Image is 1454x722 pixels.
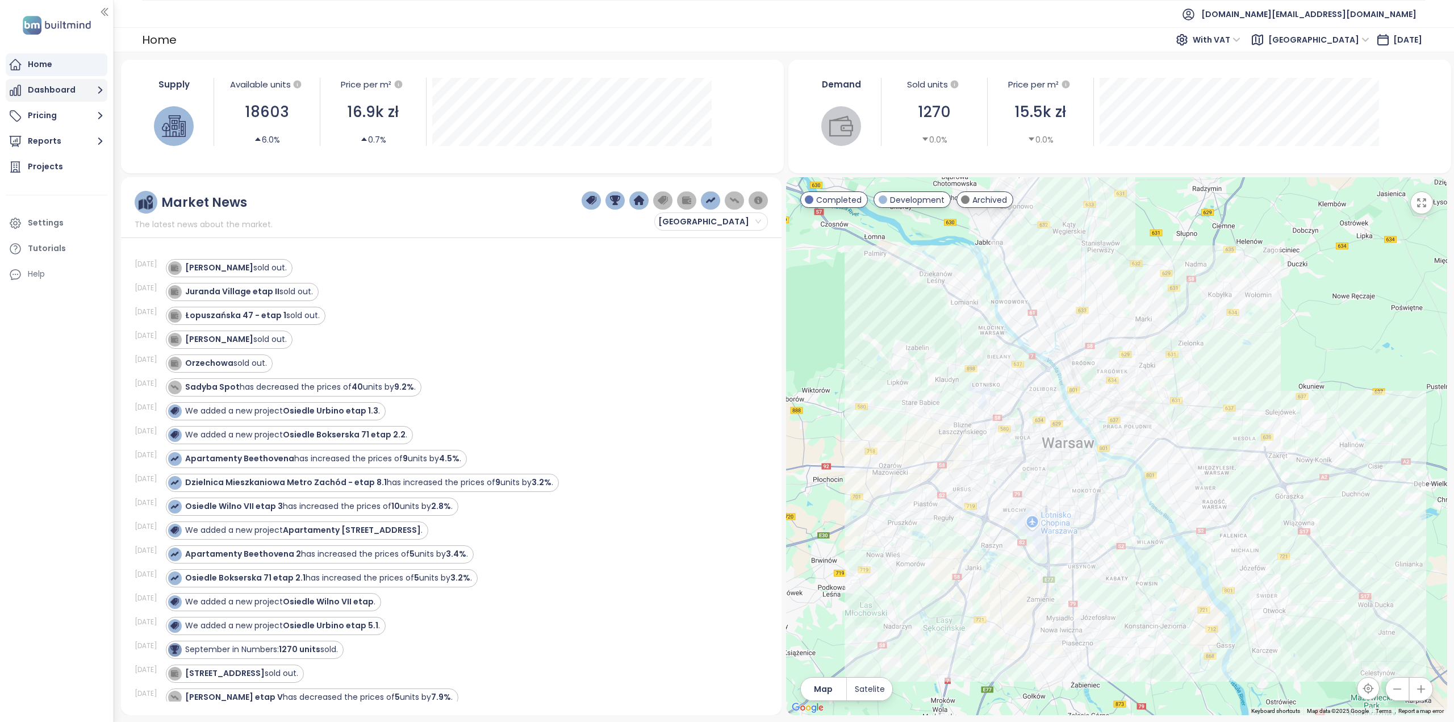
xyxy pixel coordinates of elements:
div: We added a new project . [185,596,375,608]
span: Warszawa [658,213,761,230]
img: icon [170,359,178,367]
strong: 9 [495,477,500,488]
div: sold out. [185,262,287,274]
span: Satelite [855,683,885,695]
div: has increased the prices of units by . [185,500,453,512]
img: icon [170,645,178,653]
div: Home [28,57,52,72]
div: [DATE] [135,617,163,627]
strong: 1270 units [279,644,320,655]
div: Projects [28,160,63,174]
strong: 5 [395,691,400,703]
strong: Osiedle Wilno VII etap [283,596,374,607]
img: logo [19,14,94,37]
strong: 2.8% [431,500,451,512]
div: Price per m² [993,78,1088,91]
div: 18603 [220,101,314,124]
div: [DATE] [135,498,163,508]
div: We added a new project . [185,524,423,536]
a: Terms (opens in new tab) [1376,708,1392,714]
div: sold out. [185,333,287,345]
strong: Orzechowa [185,357,233,369]
div: Settings [28,216,64,230]
img: icon [170,669,178,677]
strong: [PERSON_NAME] etap V [185,691,283,703]
strong: Osiedle Bokserska 71 etap 2.1 [185,572,306,583]
div: [DATE] [135,569,163,579]
div: Help [28,267,45,281]
div: [DATE] [135,259,163,269]
div: Home [142,30,177,50]
a: Settings [6,212,107,235]
span: [DOMAIN_NAME][EMAIL_ADDRESS][DOMAIN_NAME] [1201,1,1417,28]
span: Map [814,683,833,695]
div: We added a new project . [185,620,380,632]
span: With VAT [1193,31,1240,48]
a: Projects [6,156,107,178]
img: icon [170,478,178,486]
strong: [PERSON_NAME] [185,262,253,273]
strong: 5 [414,572,419,583]
img: icon [170,574,178,582]
div: sold out. [185,357,267,369]
strong: 4.5% [439,453,459,464]
strong: Osiedle Wilno VII etap 3 [185,500,283,512]
button: Keyboard shortcuts [1251,707,1300,715]
div: [DATE] [135,593,163,603]
img: icon [170,502,178,510]
strong: Juranda Village etap II [185,286,279,297]
div: [DATE] [135,426,163,436]
img: price-tag-grey.png [658,195,668,206]
strong: [PERSON_NAME] [185,333,253,345]
button: Reports [6,130,107,153]
span: Map data ©2025 Google [1307,708,1369,714]
div: sold out. [185,667,298,679]
div: Tutorials [28,241,66,256]
div: September in Numbers: sold. [185,644,338,656]
a: Open this area in Google Maps (opens a new window) [789,700,826,715]
img: icon [170,693,178,701]
div: We added a new project . [185,405,380,417]
img: icon [170,287,178,295]
img: icon [170,264,178,272]
div: has increased the prices of units by . [185,548,468,560]
strong: 5 [410,548,415,560]
div: We added a new project . [185,429,407,441]
div: [DATE] [135,331,163,341]
button: Dashboard [6,79,107,102]
img: icon [170,598,178,606]
div: has increased the prices of units by . [185,572,472,584]
img: trophy-dark-blue.png [610,195,620,206]
div: [DATE] [135,474,163,484]
div: Market News [161,195,247,210]
div: [DATE] [135,521,163,532]
button: Pricing [6,105,107,127]
div: Price per m² [341,78,391,91]
strong: Apartamenty Beethovena [185,453,294,464]
img: information-circle.png [753,195,763,206]
div: 16.9k zł [326,101,420,124]
img: icon [170,431,178,439]
div: [DATE] [135,641,163,651]
div: [DATE] [135,402,163,412]
img: icon [170,383,178,391]
strong: 3.2% [450,572,470,583]
img: price-decreases.png [729,195,739,206]
strong: Dzielnica Mieszkaniowa Metro Zachód - etap 8.1 [185,477,387,488]
strong: 9.2% [394,381,414,393]
span: Archived [972,194,1007,206]
div: has increased the prices of units by . [185,477,553,489]
strong: 40 [352,381,363,393]
div: [DATE] [135,378,163,389]
img: price-tag-dark-blue.png [586,195,596,206]
button: Satelite [847,678,892,700]
strong: 7.9% [431,691,451,703]
button: Map [801,678,846,700]
div: Available units [220,78,314,91]
strong: Sadyba Spot [185,381,240,393]
span: caret-down [921,135,929,143]
strong: Apartamenty Beethovena 2 [185,548,301,560]
strong: 9 [403,453,408,464]
img: house [162,114,186,138]
span: Warszawa [1268,31,1369,48]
